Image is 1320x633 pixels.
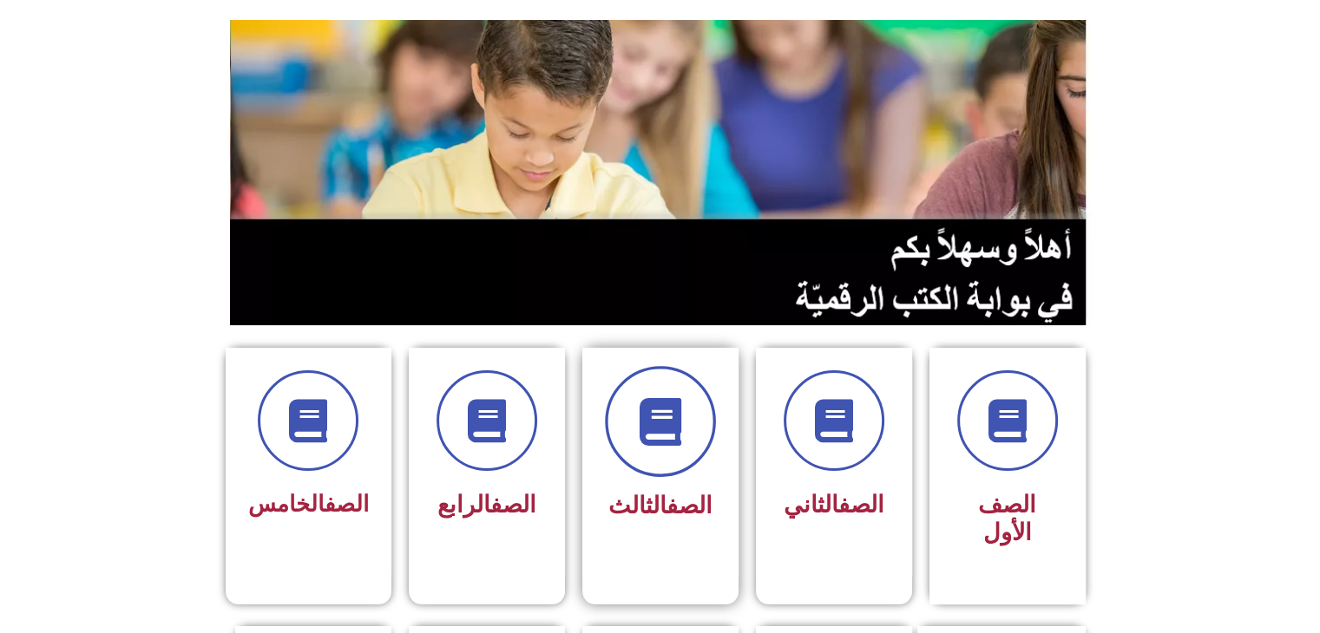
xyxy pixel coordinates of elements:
[667,492,713,519] a: الصف
[248,491,369,517] span: الخامس
[608,492,713,519] span: الثالث
[490,491,536,519] a: الصف
[838,491,884,519] a: الصف
[325,491,369,517] a: الصف
[784,491,884,519] span: الثاني
[437,491,536,519] span: الرابع
[978,491,1036,546] span: الصف الأول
